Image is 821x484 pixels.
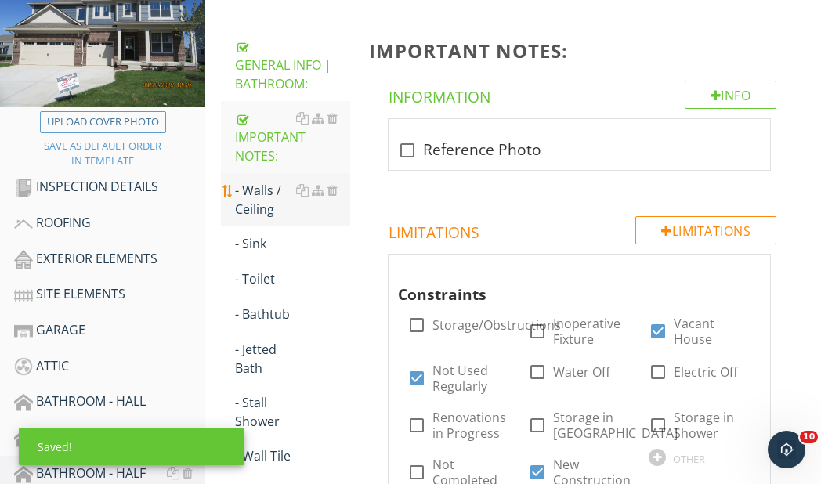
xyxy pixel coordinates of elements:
div: Info [685,81,777,109]
div: - Bathtub [235,305,350,323]
label: Not Used Regularly [432,363,509,394]
div: Save as default order in template [44,139,161,169]
iframe: Intercom live chat [768,431,805,468]
div: - Wall Tile [235,446,350,465]
label: Storage in Shower [674,410,750,441]
div: GARAGE [14,320,205,341]
button: Save as default orderin template [38,143,168,164]
div: Upload cover photo [47,114,159,130]
button: Upload cover photo [40,111,166,133]
div: ATTIC [14,356,205,377]
div: Constraints [398,261,743,306]
span: 10 [800,431,818,443]
label: Electric Off [674,364,738,380]
div: INSPECTION DETAILS [14,177,205,197]
div: BATHROOM - MASTER [14,428,205,448]
div: - Toilet [235,269,350,288]
label: Water Off [553,364,610,380]
div: BATHROOM - HALF [14,464,205,484]
div: OTHER [673,453,705,465]
label: Storage/Obstructions [432,317,561,333]
div: ROOFING [14,213,205,233]
label: Renovations in Progress [432,410,509,441]
div: - Sink [235,234,350,253]
div: IMPORTANT NOTES: [235,109,350,165]
h3: IMPORTANT NOTES: [369,40,797,61]
div: - Jetted Bath [235,340,350,377]
label: Storage in [GEOGRAPHIC_DATA] [553,410,678,441]
div: - Walls / Ceiling [235,181,350,219]
div: - Stall Shower [235,393,350,431]
h4: Limitations [389,216,777,243]
div: Limitations [635,216,776,244]
div: SITE ELEMENTS [14,284,205,305]
label: Inoperative Fixture [553,316,630,347]
div: Saved! [19,428,244,465]
div: GENERAL INFO | BATHROOM: [235,37,350,93]
div: BATHROOM - HALL [14,392,205,412]
label: Vacant House [674,316,750,347]
h4: Information [389,81,777,107]
div: EXTERIOR ELEMENTS [14,249,205,269]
